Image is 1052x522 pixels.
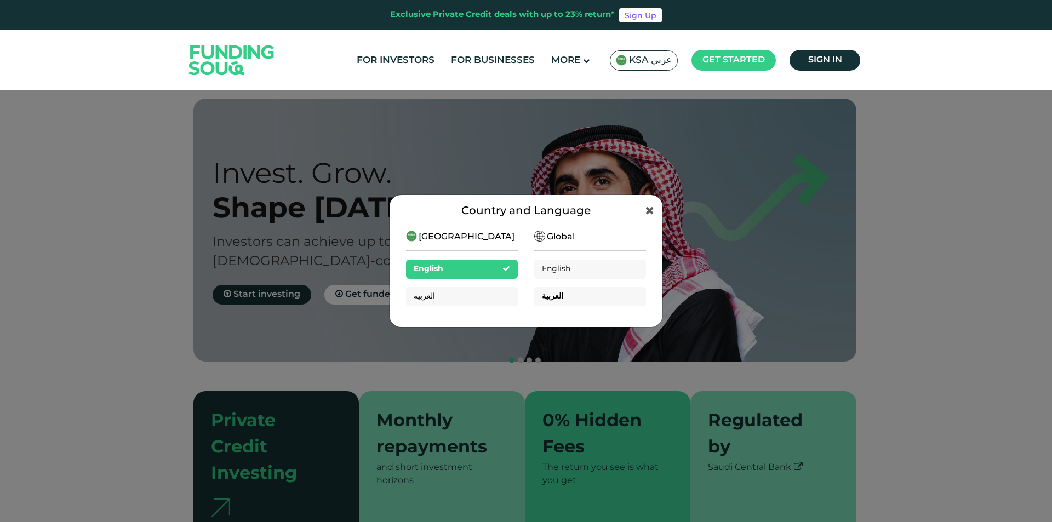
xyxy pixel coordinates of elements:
a: For Investors [354,51,437,70]
img: SA Flag [616,55,627,66]
img: SA Flag [406,231,417,242]
img: SA Flag [534,231,545,242]
div: Country and Language [406,203,646,220]
div: Exclusive Private Credit deals with up to 23% return* [390,9,615,21]
span: Sign in [808,56,842,64]
span: Global [547,231,575,244]
a: For Businesses [448,51,538,70]
span: More [551,56,580,65]
span: [GEOGRAPHIC_DATA] [419,231,514,244]
a: Sign Up [619,8,662,22]
span: English [542,265,570,273]
span: KSA عربي [629,54,672,67]
img: Logo [178,32,285,88]
span: Get started [702,56,765,64]
a: Sign in [790,50,860,71]
span: English [414,265,443,273]
span: العربية [542,292,563,300]
span: العربية [414,292,435,300]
